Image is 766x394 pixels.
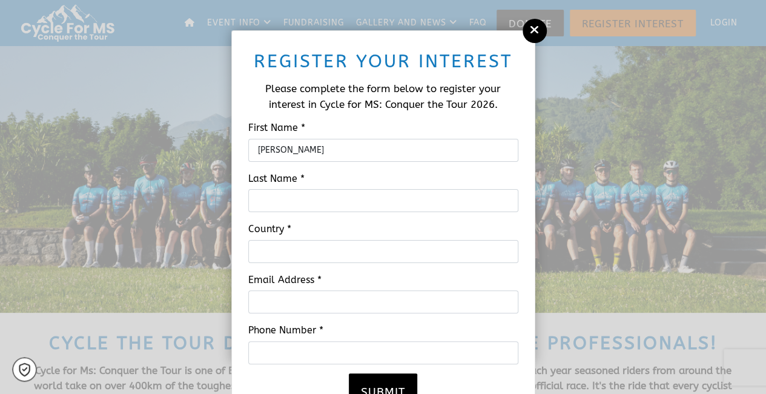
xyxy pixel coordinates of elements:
a: Cookie settings [12,357,37,382]
label: Last Name * [239,171,527,187]
label: First Name * [239,120,527,136]
label: Email Address * [239,272,527,288]
label: Phone Number * [239,322,527,338]
label: Country * [239,221,527,237]
h2: Register your interest [248,49,518,73]
span: Please complete the form below to register your interest in Cycle for MS: Conquer the Tour 2026. [265,82,501,110]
